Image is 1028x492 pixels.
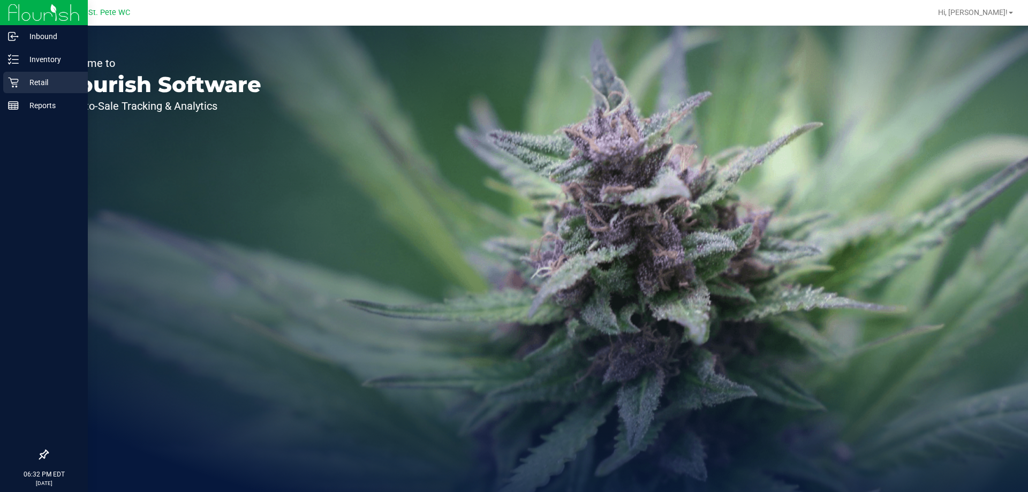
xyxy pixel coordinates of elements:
p: [DATE] [5,479,83,487]
p: Welcome to [58,58,261,69]
p: Flourish Software [58,74,261,95]
span: St. Pete WC [88,8,130,17]
p: Seed-to-Sale Tracking & Analytics [58,101,261,111]
inline-svg: Retail [8,77,19,88]
inline-svg: Reports [8,100,19,111]
span: Hi, [PERSON_NAME]! [938,8,1008,17]
p: Inbound [19,30,83,43]
inline-svg: Inbound [8,31,19,42]
p: 06:32 PM EDT [5,470,83,479]
iframe: Resource center [11,406,43,438]
p: Retail [19,76,83,89]
inline-svg: Inventory [8,54,19,65]
p: Inventory [19,53,83,66]
iframe: Resource center unread badge [32,405,44,418]
p: Reports [19,99,83,112]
